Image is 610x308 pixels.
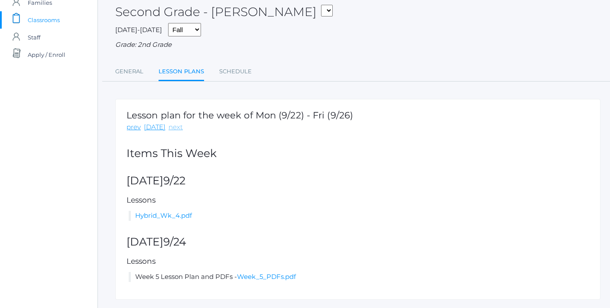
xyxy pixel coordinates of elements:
h5: Lessons [127,257,589,265]
a: Lesson Plans [159,63,204,82]
span: 9/24 [163,235,186,248]
h1: Lesson plan for the week of Mon (9/22) - Fri (9/26) [127,110,353,120]
h2: Items This Week [127,147,589,160]
h2: [DATE] [127,175,589,187]
span: Classrooms [28,11,60,29]
a: [DATE] [144,122,165,132]
span: [DATE]-[DATE] [115,26,162,34]
h5: Lessons [127,196,589,204]
h2: [DATE] [127,236,589,248]
a: General [115,63,143,80]
li: Week 5 Lesson Plan and PDFs - [129,272,589,282]
a: Hybrid_Wk_4.pdf [135,211,192,220]
h2: Second Grade - [PERSON_NAME] [115,5,333,19]
div: Grade: 2nd Grade [115,40,600,50]
span: Apply / Enroll [28,46,65,63]
a: Schedule [219,63,252,80]
a: Week_5_PDFs.pdf [237,272,296,281]
span: Staff [28,29,40,46]
span: 9/22 [163,174,185,187]
a: next [169,122,183,132]
a: prev [127,122,141,132]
